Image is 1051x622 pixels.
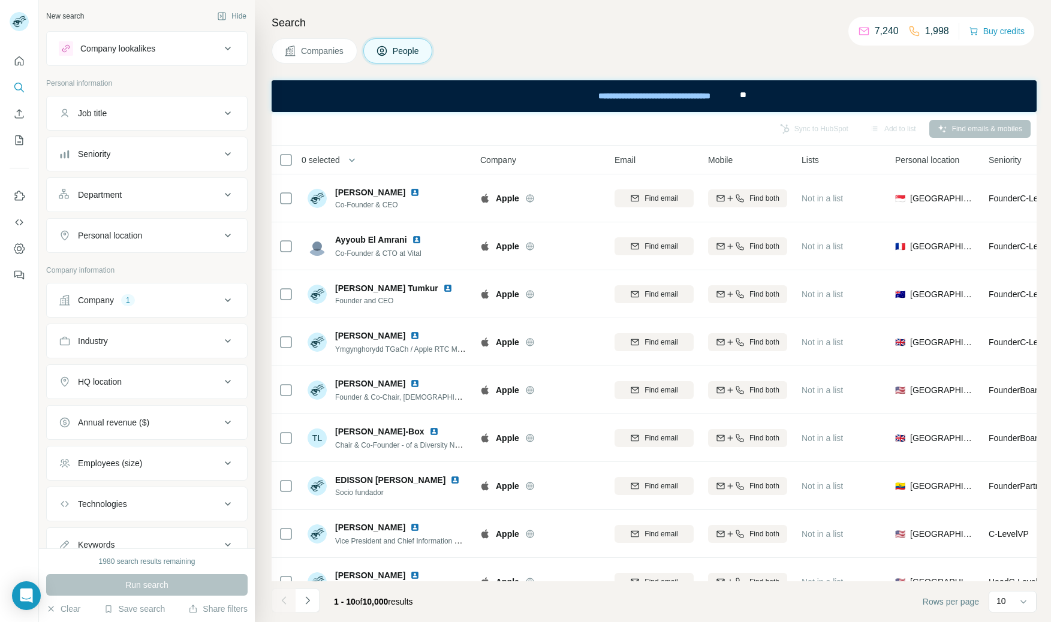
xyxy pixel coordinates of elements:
span: Apple [496,384,519,396]
div: Employees (size) [78,457,142,469]
span: [PERSON_NAME] [335,569,405,581]
span: Apple [496,240,519,252]
div: Personal location [78,230,142,241]
div: HQ location [78,376,122,388]
img: Avatar [308,189,327,208]
button: Find email [615,237,694,255]
span: Apple [496,432,519,444]
span: 1 - 10 [334,597,356,606]
button: Dashboard [10,238,29,259]
button: Keywords [47,530,247,559]
img: Logo of Apple [480,337,490,347]
button: Find both [708,189,787,207]
button: Find both [708,285,787,303]
div: 1 [121,295,135,306]
span: Find email [645,337,677,348]
img: Logo of Apple [480,241,490,251]
button: Company lookalikes [47,34,247,63]
span: 🇫🇷 [895,240,905,252]
span: 🇺🇸 [895,576,905,588]
img: Avatar [308,285,327,304]
div: TL [308,428,327,448]
span: 🇬🇧 [895,432,905,444]
span: Rows per page [923,596,979,608]
span: Find both [749,481,779,491]
span: Find both [749,529,779,539]
span: [PERSON_NAME] [335,521,405,533]
span: 0 selected [302,154,340,166]
p: 1,998 [925,24,949,38]
span: Apple [496,288,519,300]
span: [GEOGRAPHIC_DATA] [910,384,974,396]
button: Find both [708,525,787,543]
span: of [356,597,363,606]
span: Email [615,154,636,166]
button: Find email [615,429,694,447]
h4: Search [272,14,1037,31]
span: Founder and CEO [335,295,457,306]
div: New search [46,11,84,22]
span: [GEOGRAPHIC_DATA] [910,192,974,204]
button: Search [10,77,29,98]
button: Seniority [47,140,247,168]
img: LinkedIn logo [429,427,439,436]
div: Annual revenue ($) [78,416,149,428]
img: LinkedIn logo [410,379,420,388]
button: Find both [708,477,787,495]
button: Job title [47,99,247,128]
span: [PERSON_NAME] Tumkur [335,282,438,294]
img: LinkedIn logo [410,188,420,197]
div: Open Intercom Messenger [12,581,41,610]
span: Not in a list [802,529,843,539]
span: [PERSON_NAME] [335,378,405,389]
div: Keywords [78,539,115,551]
button: Buy credits [969,23,1025,40]
span: Find both [749,241,779,252]
span: 🇪🇨 [895,480,905,492]
span: 🇺🇸 [895,384,905,396]
div: Industry [78,335,108,347]
img: Logo of Apple [480,433,490,443]
div: 1980 search results remaining [99,556,195,567]
span: Find email [645,385,677,395]
span: Founder Partner [989,481,1047,491]
img: Logo of Apple [480,577,490,587]
button: Find both [708,333,787,351]
span: 🇬🇧 [895,336,905,348]
span: Find email [645,433,677,443]
button: My lists [10,129,29,151]
span: Seniority [989,154,1021,166]
span: Apple [496,192,519,204]
span: 🇸🇬 [895,192,905,204]
span: Find email [645,241,677,252]
span: Founder C-Level [989,194,1049,203]
p: 7,240 [875,24,899,38]
button: Find email [615,573,694,591]
div: Department [78,189,122,201]
img: LinkedIn logo [410,523,420,532]
span: Find both [749,337,779,348]
span: EDISSON [PERSON_NAME] [335,475,445,485]
span: [GEOGRAPHIC_DATA] [910,240,974,252]
span: Apple [496,528,519,540]
button: Find email [615,333,694,351]
div: Technologies [78,498,127,510]
span: C-Level VP [989,529,1029,539]
span: 🇺🇸 [895,528,905,540]
button: Navigate to next page [296,588,320,612]
span: Apple [496,576,519,588]
span: Founder C-Level [989,241,1049,251]
img: LinkedIn logo [410,331,420,340]
img: Logo of Apple [480,385,490,395]
button: Technologies [47,490,247,518]
span: Co-Founder & CTO at Vital [335,249,421,258]
span: [GEOGRAPHIC_DATA] [910,288,974,300]
span: Vice President and Chief Information Officer [335,536,475,545]
span: [PERSON_NAME] [335,330,405,342]
button: Use Surfe on LinkedIn [10,185,29,207]
span: Company [480,154,516,166]
button: Find both [708,429,787,447]
span: Not in a list [802,481,843,491]
span: Founder C-Level [989,337,1049,347]
span: Find email [645,576,677,587]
